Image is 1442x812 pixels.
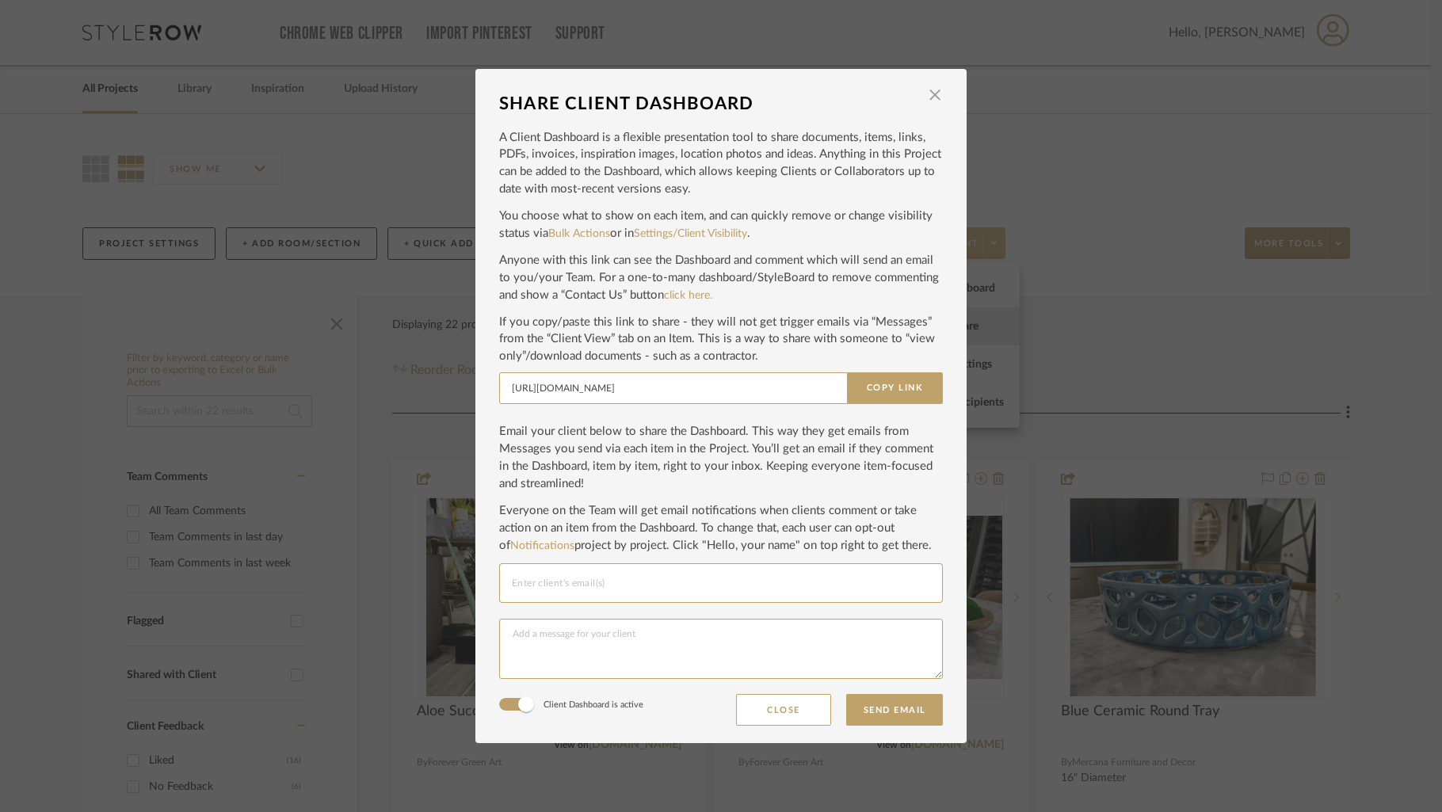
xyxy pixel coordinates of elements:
[499,314,943,366] p: If you copy/paste this link to share - they will not get trigger emails via “Messages” from the “...
[919,86,951,104] button: Close
[847,372,943,404] button: Copy Link
[499,86,943,121] dialog-header: SHARE CLIENT DASHBOARD
[499,502,943,555] p: Everyone on the Team will get email notifications when clients comment or take action on an item ...
[499,252,943,304] p: Anyone with this link can see the Dashboard and comment which will send an email to you/your Team...
[512,573,930,593] mat-chip-grid: Email selection
[499,423,943,493] p: Email your client below to share the Dashboard. This way they get emails from Messages you send v...
[510,540,574,551] a: Notifications
[499,208,943,242] p: You choose what to show on each item, and can quickly remove or change visibility status via or in .
[634,228,747,239] a: Settings/Client Visibility
[846,694,943,726] button: Send Email
[548,228,610,239] a: Bulk Actions
[736,694,831,726] button: Close
[512,574,930,593] input: Enter client's email(s)
[499,86,919,121] div: SHARE CLIENT DASHBOARD
[499,129,943,199] p: A Client Dashboard is a flexible presentation tool to share documents, items, links, PDFs, invoic...
[664,290,712,301] a: click here.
